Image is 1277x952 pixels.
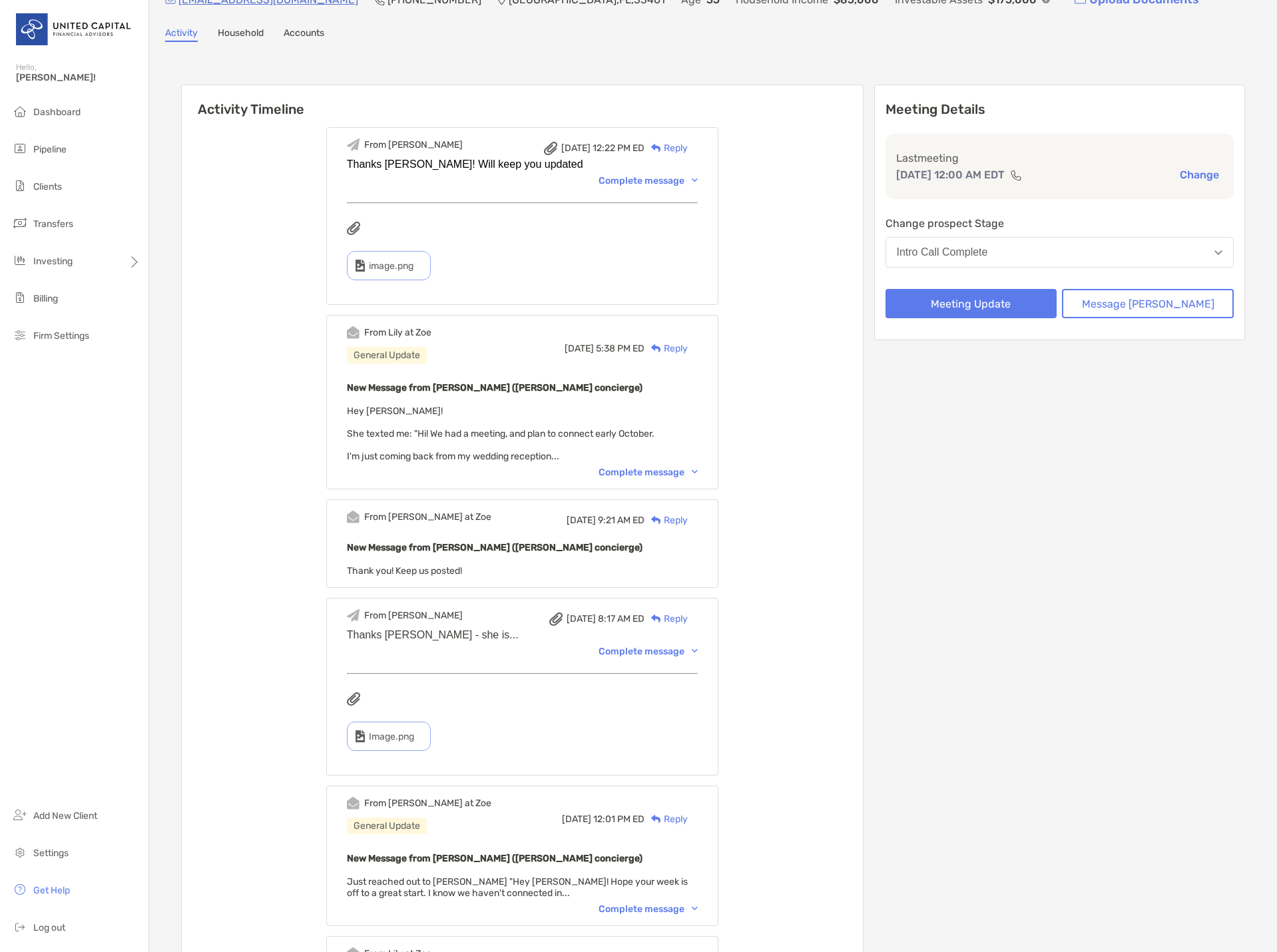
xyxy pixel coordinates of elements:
[33,847,69,859] span: Settings
[651,815,661,824] img: Reply icon
[12,844,28,860] img: settings icon
[165,27,198,42] a: Activity
[182,85,863,117] h6: Activity Timeline
[364,139,463,150] div: From [PERSON_NAME]
[886,237,1234,268] button: Intro Call Complete
[33,218,73,230] span: Transfers
[897,246,988,258] div: Intro Call Complete
[886,101,1234,118] p: Meeting Details
[644,612,688,626] div: Reply
[33,922,65,933] span: Log out
[562,814,591,825] span: [DATE]
[364,327,431,338] div: From Lily at Zoe
[12,327,28,343] img: firm-settings icon
[33,181,62,192] span: Clients
[33,330,89,342] span: Firm Settings
[12,807,28,823] img: add_new_client icon
[12,252,28,268] img: investing icon
[896,166,1005,183] p: [DATE] 12:00 AM EDT
[33,810,97,822] span: Add New Client
[644,513,688,527] div: Reply
[12,178,28,194] img: clients icon
[596,343,644,354] span: 5:38 PM ED
[356,260,365,272] img: type
[593,142,644,154] span: 12:22 PM ED
[549,612,563,626] img: attachment
[12,140,28,156] img: pipeline icon
[651,614,661,623] img: Reply icon
[347,565,462,577] span: Thank you! Keep us posted!
[369,260,413,272] span: image.png
[544,142,557,155] img: attachment
[33,885,70,896] span: Get Help
[33,107,81,118] span: Dashboard
[599,175,698,186] div: Complete message
[12,215,28,231] img: transfers icon
[593,814,644,825] span: 12:01 PM ED
[347,797,360,810] img: Event icon
[1010,170,1022,180] img: communication type
[644,141,688,155] div: Reply
[347,629,698,641] div: Thanks [PERSON_NAME] - she is...
[598,515,644,526] span: 9:21 AM ED
[567,515,596,526] span: [DATE]
[364,511,491,523] div: From [PERSON_NAME] at Zoe
[599,903,698,915] div: Complete message
[565,343,594,354] span: [DATE]
[599,467,698,478] div: Complete message
[651,516,661,525] img: Reply icon
[284,27,324,42] a: Accounts
[347,692,360,706] img: attachments
[12,103,28,119] img: dashboard icon
[347,405,654,462] span: Hey [PERSON_NAME]! She texted me: "Hi! We had a meeting, and plan to connect early October. I'm j...
[364,610,463,621] div: From [PERSON_NAME]
[567,613,596,624] span: [DATE]
[644,342,688,356] div: Reply
[347,876,688,899] span: Just reached out to [PERSON_NAME] "Hey [PERSON_NAME]! Hope your week is off to a great start. I k...
[651,144,661,152] img: Reply icon
[561,142,591,154] span: [DATE]
[356,730,365,742] img: type
[692,907,698,911] img: Chevron icon
[598,613,644,624] span: 8:17 AM ED
[369,731,414,742] span: Image.png
[1176,168,1223,182] button: Change
[886,215,1234,232] p: Change prospect Stage
[12,881,28,897] img: get-help icon
[644,812,688,826] div: Reply
[347,326,360,339] img: Event icon
[886,289,1057,318] button: Meeting Update
[33,293,58,304] span: Billing
[33,144,67,155] span: Pipeline
[1214,250,1222,255] img: Open dropdown arrow
[347,853,642,864] b: New Message from [PERSON_NAME] ([PERSON_NAME] concierge)
[1062,289,1234,318] button: Message [PERSON_NAME]
[347,382,642,393] b: New Message from [PERSON_NAME] ([PERSON_NAME] concierge)
[347,158,698,170] div: Thanks [PERSON_NAME]! Will keep you updated
[16,5,132,53] img: United Capital Logo
[33,256,73,267] span: Investing
[347,138,360,151] img: Event icon
[651,344,661,353] img: Reply icon
[347,542,642,553] b: New Message from [PERSON_NAME] ([PERSON_NAME] concierge)
[692,178,698,182] img: Chevron icon
[364,798,491,809] div: From [PERSON_NAME] at Zoe
[16,72,140,83] span: [PERSON_NAME]!
[347,818,427,834] div: General Update
[896,150,1224,166] p: Last meeting
[218,27,264,42] a: Household
[12,919,28,935] img: logout icon
[599,646,698,657] div: Complete message
[347,609,360,622] img: Event icon
[692,649,698,653] img: Chevron icon
[347,511,360,523] img: Event icon
[692,470,698,474] img: Chevron icon
[12,290,28,306] img: billing icon
[347,222,360,235] img: attachments
[347,347,427,363] div: General Update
